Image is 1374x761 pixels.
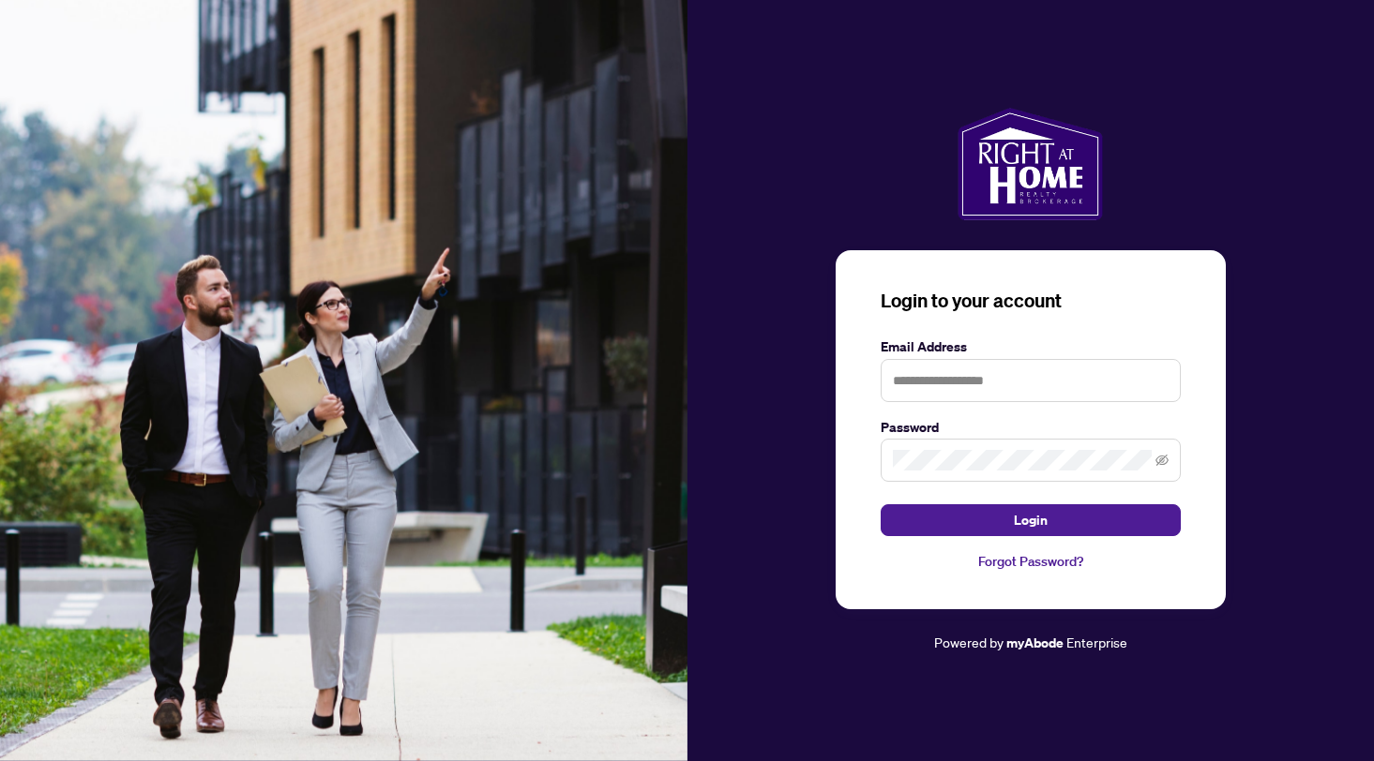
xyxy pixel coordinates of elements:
label: Email Address [881,336,1181,357]
span: Powered by [934,634,1004,650]
a: Forgot Password? [881,551,1181,572]
h3: Login to your account [881,288,1181,314]
img: ma-logo [958,108,1103,220]
a: myAbode [1006,633,1064,653]
label: Password [881,417,1181,438]
span: Login [1014,505,1048,535]
button: Login [881,504,1181,536]
span: eye-invisible [1155,454,1169,467]
span: Enterprise [1066,634,1127,650]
